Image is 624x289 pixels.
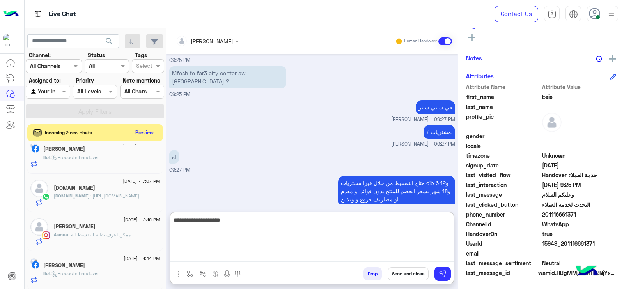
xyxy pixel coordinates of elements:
span: last_visited_flow [466,171,541,179]
span: last_clicked_button [466,201,541,209]
a: Contact Us [495,6,538,22]
span: [PERSON_NAME] - 09:27 PM [391,141,455,148]
span: last_message_sentiment [466,259,541,267]
img: Facebook [32,145,39,153]
span: 2025-02-22T16:10:11.847Z [542,161,617,169]
span: 0 [542,259,617,267]
img: picture [30,142,37,149]
span: null [542,132,617,140]
img: tab [548,10,557,19]
img: defaultAdmin.png [30,218,48,236]
div: Select [135,62,152,72]
span: وعليكم السلام [542,190,617,199]
button: Trigger scenario [197,267,209,280]
span: [DOMAIN_NAME] [54,193,90,199]
span: HandoverOn [466,230,541,238]
span: email [466,249,541,257]
p: 19/8/2025, 9:28 PM [338,176,455,206]
span: last_interaction [466,181,541,189]
img: send voice note [222,270,232,279]
img: picture [30,258,37,265]
span: signup_date [466,161,541,169]
label: Note mentions [123,76,160,85]
img: make a call [234,271,241,277]
span: ChannelId [466,220,541,228]
label: Status [88,51,105,59]
span: last_name [466,103,541,111]
h6: Attributes [466,72,494,79]
button: Drop [363,267,382,280]
img: WhatsApp [42,193,50,201]
span: 15948_201116661371 [542,240,617,248]
img: Trigger scenario [200,271,206,277]
p: Live Chat [49,9,76,19]
p: 19/8/2025, 9:27 PM [169,150,179,164]
h5: Asmaa Hassan [54,223,96,230]
img: send message [439,270,447,278]
span: 09:25 PM [169,57,190,63]
h5: Tripon.io [54,185,95,191]
span: null [542,249,617,257]
span: Incoming 2 new chats [45,129,92,136]
img: notes [596,56,602,62]
p: 19/8/2025, 9:27 PM [424,125,455,139]
span: 09:25 PM [169,92,190,97]
label: Channel: [29,51,51,59]
span: ممكن اعرف نظام التقسيط ايه [68,232,131,238]
a: tab [544,6,560,22]
span: Asmaa [54,232,68,238]
img: tab [33,9,43,19]
span: search [105,37,114,46]
span: locale [466,142,541,150]
span: : Products handover [51,270,99,276]
img: defaultAdmin.png [30,180,48,197]
img: create order [213,271,219,277]
label: Priority [76,76,94,85]
span: gender [466,132,541,140]
span: 09:27 PM [169,167,190,173]
img: defaultAdmin.png [542,113,562,132]
button: select flow [184,267,197,280]
img: profile [606,9,616,19]
img: Facebook [32,261,39,269]
img: Instagram [42,231,50,239]
p: 19/8/2025, 9:27 PM [416,100,455,114]
span: wamid.HBgMMjAxMTE2NjYxMzcxFQIAEhggQjYwNUVCRjhDOURDNEQwNjAzRjAyRUQwMzVGRkMxNUYA [538,269,616,277]
span: Attribute Value [542,83,617,91]
small: Human Handover [404,38,437,44]
h5: Mina Magdy [43,262,85,269]
button: Apply Filters [26,104,164,118]
span: Bot [43,270,51,276]
span: timezone [466,152,541,160]
span: Eeie [542,93,617,101]
span: 201116661371 [542,210,617,219]
span: Handover خدمة العملاء [542,171,617,179]
span: 2 [542,220,617,228]
label: Assigned to: [29,76,61,85]
span: last_message [466,190,541,199]
span: phone_number [466,210,541,219]
p: 19/8/2025, 9:25 PM [169,66,286,88]
button: Preview [132,127,157,138]
span: 2025-08-19T18:25:57.5716363Z [542,181,617,189]
h5: انا صاصا [43,146,85,152]
span: UserId [466,240,541,248]
span: profile_pic [466,113,541,130]
label: Tags [135,51,147,59]
span: Unknown [542,152,617,160]
button: search [100,34,119,51]
span: Attribute Name [466,83,541,91]
span: https://www.dubaiphone.net/shop/asus-tuf-gaming-f16-fx607vj-rl165w-core-5-210h-16gb-512gb-ssd-rtx... [90,193,139,199]
img: send attachment [174,270,183,279]
span: [DATE] - 1:44 PM [124,255,160,262]
span: [PERSON_NAME] - 09:27 PM [391,116,455,123]
span: [DATE] - 7:07 PM [123,178,160,185]
img: add [609,55,616,62]
span: first_name [466,93,541,101]
span: Bot [43,154,51,160]
img: 1403182699927242 [3,34,17,48]
span: true [542,230,617,238]
button: create order [209,267,222,280]
button: Send and close [388,267,429,280]
span: [DATE] - 2:16 PM [124,216,160,223]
